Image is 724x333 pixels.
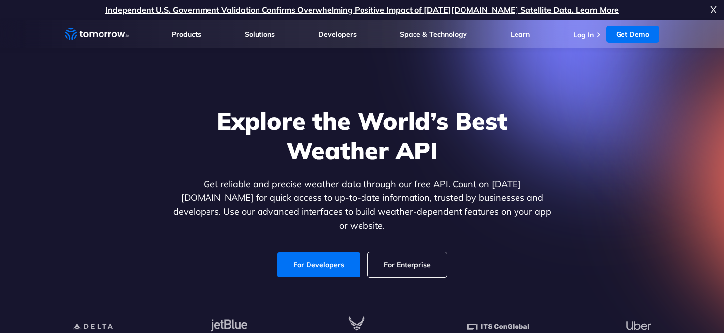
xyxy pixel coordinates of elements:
a: Independent U.S. Government Validation Confirms Overwhelming Positive Impact of [DATE][DOMAIN_NAM... [105,5,619,15]
p: Get reliable and precise weather data through our free API. Count on [DATE][DOMAIN_NAME] for quic... [171,177,553,233]
a: Home link [65,27,129,42]
a: Space & Technology [400,30,467,39]
a: Developers [318,30,357,39]
a: Solutions [245,30,275,39]
a: For Enterprise [368,252,447,277]
a: Log In [573,30,594,39]
a: Learn [511,30,530,39]
a: Products [172,30,201,39]
a: For Developers [277,252,360,277]
h1: Explore the World’s Best Weather API [171,106,553,165]
a: Get Demo [606,26,659,43]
